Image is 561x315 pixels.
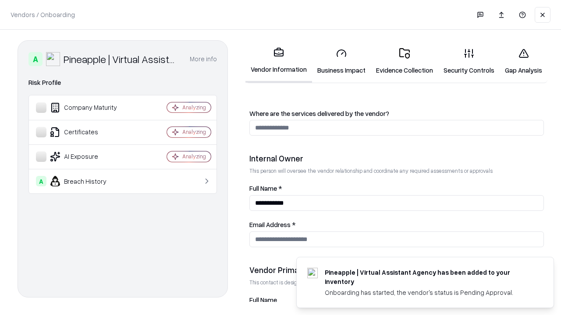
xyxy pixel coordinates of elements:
div: Onboarding has started, the vendor's status is Pending Approval. [325,288,533,297]
div: AI Exposure [36,151,141,162]
div: Analyzing [182,104,206,111]
a: Business Impact [312,41,371,82]
div: Vendor Primary Contact [249,265,544,275]
label: Where are the services delivered by the vendor? [249,110,544,117]
div: Analyzing [182,153,206,160]
a: Vendor Information [245,40,312,83]
div: Pineapple | Virtual Assistant Agency [64,52,179,66]
div: A [36,176,46,186]
label: Full Name [249,297,544,303]
div: A [28,52,43,66]
label: Email Address * [249,221,544,228]
div: Breach History [36,176,141,186]
div: Company Maturity [36,102,141,113]
button: More info [190,51,217,67]
div: Certificates [36,127,141,137]
div: Analyzing [182,128,206,136]
img: Pineapple | Virtual Assistant Agency [46,52,60,66]
div: Internal Owner [249,153,544,164]
img: trypineapple.com [307,268,318,278]
a: Gap Analysis [500,41,547,82]
div: Risk Profile [28,77,217,88]
p: This person will oversee the vendor relationship and coordinate any required assessments or appro... [249,167,544,175]
a: Evidence Collection [371,41,438,82]
label: Full Name * [249,185,544,192]
a: Security Controls [438,41,500,82]
p: This contact is designated to receive the assessment request from Shift [249,279,544,286]
p: Vendors / Onboarding [11,10,75,19]
div: Pineapple | Virtual Assistant Agency has been added to your inventory [325,268,533,286]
